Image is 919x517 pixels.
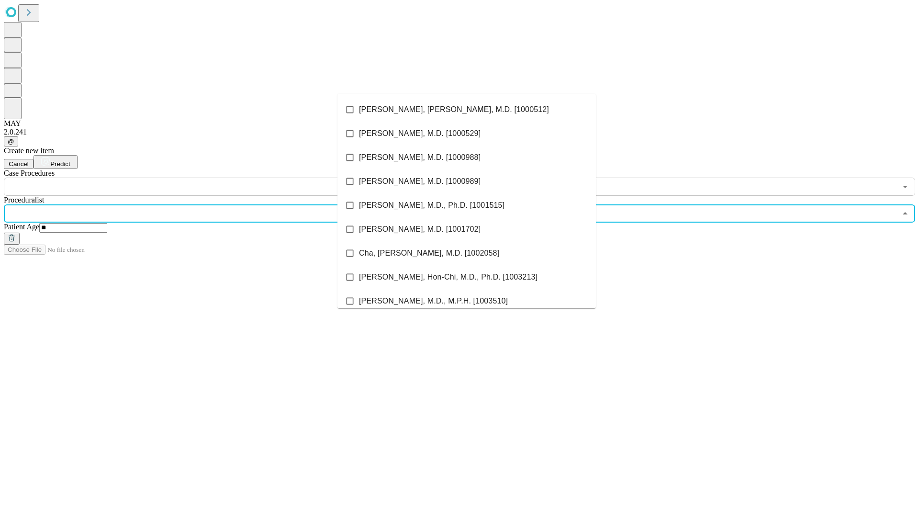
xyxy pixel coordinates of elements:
[359,176,481,187] span: [PERSON_NAME], M.D. [1000989]
[898,180,912,193] button: Open
[359,200,504,211] span: [PERSON_NAME], M.D., Ph.D. [1001515]
[359,295,508,307] span: [PERSON_NAME], M.D., M.P.H. [1003510]
[4,146,54,155] span: Create new item
[4,223,39,231] span: Patient Age
[4,136,18,146] button: @
[359,128,481,139] span: [PERSON_NAME], M.D. [1000529]
[359,224,481,235] span: [PERSON_NAME], M.D. [1001702]
[8,138,14,145] span: @
[4,119,915,128] div: MAY
[4,196,44,204] span: Proceduralist
[359,271,538,283] span: [PERSON_NAME], Hon-Chi, M.D., Ph.D. [1003213]
[34,155,78,169] button: Predict
[9,160,29,168] span: Cancel
[359,152,481,163] span: [PERSON_NAME], M.D. [1000988]
[359,247,499,259] span: Cha, [PERSON_NAME], M.D. [1002058]
[359,104,549,115] span: [PERSON_NAME], [PERSON_NAME], M.D. [1000512]
[4,169,55,177] span: Scheduled Procedure
[4,128,915,136] div: 2.0.241
[898,207,912,220] button: Close
[4,159,34,169] button: Cancel
[50,160,70,168] span: Predict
